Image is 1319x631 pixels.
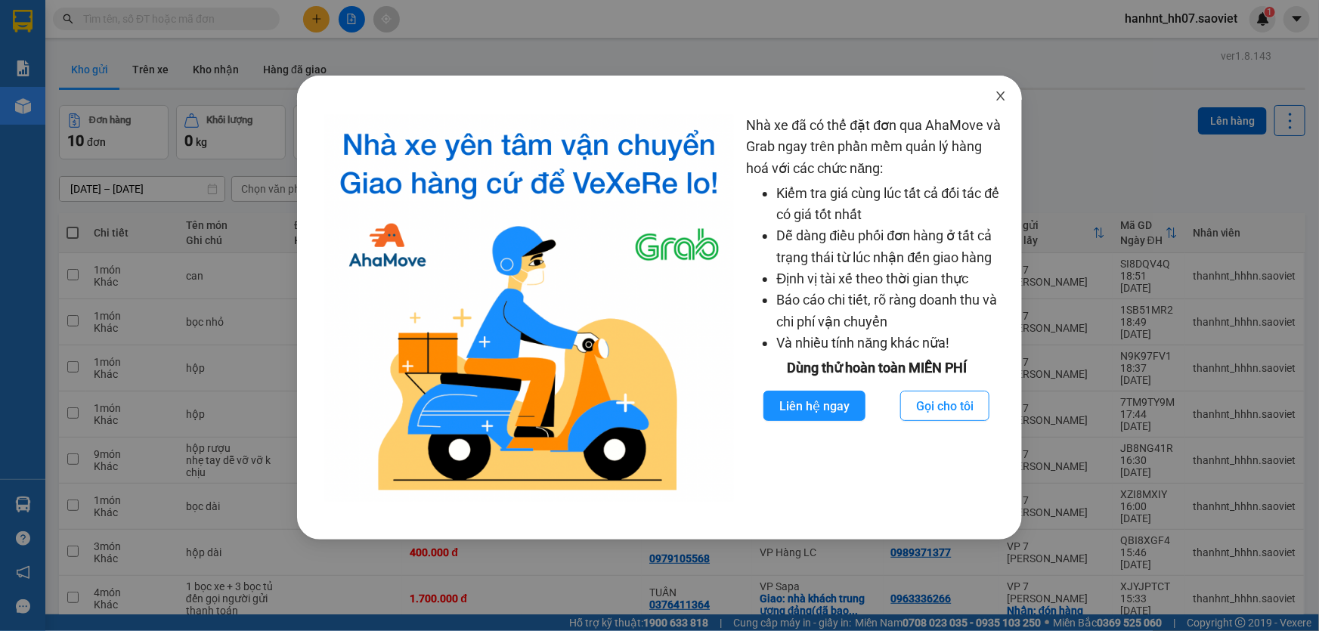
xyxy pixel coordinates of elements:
li: Kiểm tra giá cùng lúc tất cả đối tác để có giá tốt nhất [776,183,1007,226]
li: Định vị tài xế theo thời gian thực [776,268,1007,289]
button: Close [980,76,1022,118]
span: Gọi cho tôi [916,397,974,416]
button: Liên hệ ngay [763,391,865,421]
li: Dễ dàng điều phối đơn hàng ở tất cả trạng thái từ lúc nhận đến giao hàng [776,225,1007,268]
span: close [995,90,1007,102]
span: Liên hệ ngay [779,397,850,416]
div: Nhà xe đã có thể đặt đơn qua AhaMove và Grab ngay trên phần mềm quản lý hàng hoá với các chức năng: [746,115,1007,502]
li: Và nhiều tính năng khác nữa! [776,333,1007,354]
img: logo [324,115,735,502]
div: Dùng thử hoàn toàn MIỄN PHÍ [746,357,1007,379]
li: Báo cáo chi tiết, rõ ràng doanh thu và chi phí vận chuyển [776,289,1007,333]
button: Gọi cho tôi [900,391,989,421]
